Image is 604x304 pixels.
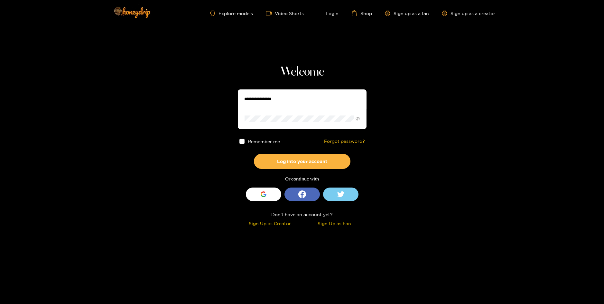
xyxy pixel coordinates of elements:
a: Explore models [210,11,253,16]
a: Shop [351,10,372,16]
div: Sign Up as Fan [304,220,365,227]
div: Don't have an account yet? [238,211,367,218]
span: eye-invisible [356,117,360,121]
div: Sign Up as Creator [239,220,301,227]
h1: Welcome [238,64,367,80]
span: video-camera [266,10,275,16]
a: Forgot password? [324,139,365,144]
a: Sign up as a creator [442,11,495,16]
a: Sign up as a fan [385,11,429,16]
a: Login [317,10,339,16]
div: Or continue with [238,175,367,183]
a: Video Shorts [266,10,304,16]
button: Log into your account [254,154,350,169]
span: Remember me [248,139,280,144]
